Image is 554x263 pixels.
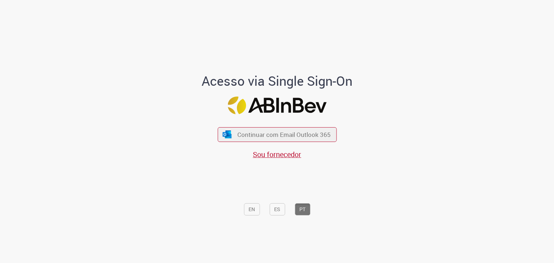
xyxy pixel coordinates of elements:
[177,74,377,88] h1: Acesso via Single Sign-On
[269,203,285,215] button: ES
[244,203,260,215] button: EN
[222,131,232,138] img: ícone Azure/Microsoft 360
[237,130,331,139] span: Continuar com Email Outlook 365
[228,97,326,114] img: Logo ABInBev
[217,127,337,142] button: ícone Azure/Microsoft 360 Continuar com Email Outlook 365
[295,203,310,215] button: PT
[253,150,301,159] a: Sou fornecedor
